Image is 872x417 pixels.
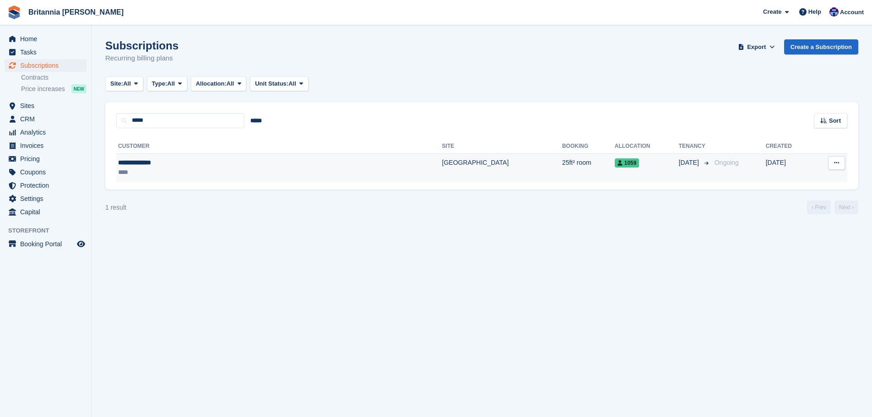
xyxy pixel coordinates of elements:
[288,79,296,88] span: All
[5,126,87,139] a: menu
[615,158,639,168] span: 1059
[715,159,739,166] span: Ongoing
[679,139,711,154] th: Tenancy
[255,79,288,88] span: Unit Status:
[5,32,87,45] a: menu
[442,139,562,154] th: Site
[442,153,562,182] td: [GEOGRAPHIC_DATA]
[5,166,87,179] a: menu
[562,139,615,154] th: Booking
[21,85,65,93] span: Price increases
[76,238,87,249] a: Preview store
[105,53,179,64] p: Recurring billing plans
[5,113,87,125] a: menu
[5,139,87,152] a: menu
[116,139,442,154] th: Customer
[5,46,87,59] a: menu
[8,226,91,235] span: Storefront
[763,7,781,16] span: Create
[196,79,227,88] span: Allocation:
[808,7,821,16] span: Help
[562,153,615,182] td: 25ft² room
[20,46,75,59] span: Tasks
[829,7,839,16] img: Becca Clark
[20,113,75,125] span: CRM
[807,200,831,214] a: Previous
[840,8,864,17] span: Account
[20,192,75,205] span: Settings
[5,59,87,72] a: menu
[766,153,813,182] td: [DATE]
[805,200,860,214] nav: Page
[191,76,247,92] button: Allocation: All
[250,76,308,92] button: Unit Status: All
[829,116,841,125] span: Sort
[152,79,168,88] span: Type:
[5,179,87,192] a: menu
[167,79,175,88] span: All
[25,5,127,20] a: Britannia [PERSON_NAME]
[784,39,858,54] a: Create a Subscription
[20,32,75,45] span: Home
[147,76,187,92] button: Type: All
[105,39,179,52] h1: Subscriptions
[7,5,21,19] img: stora-icon-8386f47178a22dfd0bd8f6a31ec36ba5ce8667c1dd55bd0f319d3a0aa187defe.svg
[20,166,75,179] span: Coupons
[20,206,75,218] span: Capital
[123,79,131,88] span: All
[21,84,87,94] a: Price increases NEW
[766,139,813,154] th: Created
[737,39,777,54] button: Export
[5,206,87,218] a: menu
[5,192,87,205] a: menu
[834,200,858,214] a: Next
[5,99,87,112] a: menu
[20,59,75,72] span: Subscriptions
[71,84,87,93] div: NEW
[21,73,87,82] a: Contracts
[20,139,75,152] span: Invoices
[20,238,75,250] span: Booking Portal
[5,238,87,250] a: menu
[5,152,87,165] a: menu
[20,126,75,139] span: Analytics
[615,139,679,154] th: Allocation
[20,99,75,112] span: Sites
[747,43,766,52] span: Export
[105,76,143,92] button: Site: All
[105,203,126,212] div: 1 result
[227,79,234,88] span: All
[110,79,123,88] span: Site:
[679,158,701,168] span: [DATE]
[20,152,75,165] span: Pricing
[20,179,75,192] span: Protection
